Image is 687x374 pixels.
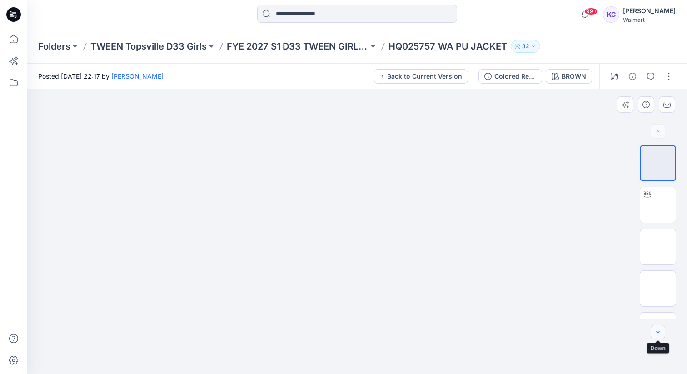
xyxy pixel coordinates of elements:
[584,8,598,15] span: 99+
[388,40,507,53] p: HQ025757_WA PU JACKET
[90,40,207,53] a: TWEEN Topsville D33 Girls
[494,71,536,81] div: Colored Rev 1_Faux Leather Bomber Jacket
[38,71,164,81] span: Posted [DATE] 22:17 by
[478,69,542,84] button: Colored Rev 1_Faux Leather Bomber Jacket
[227,40,368,53] a: FYE 2027 S1 D33 TWEEN GIRL TOPSVILLE
[546,69,592,84] button: BROWN
[623,5,676,16] div: [PERSON_NAME]
[603,6,619,23] div: KC
[522,41,529,51] p: 32
[511,40,540,53] button: 32
[374,69,468,84] button: Back to Current Version
[38,40,70,53] a: Folders
[562,71,586,81] div: BROWN
[623,16,676,23] div: Walmart
[111,72,164,80] a: [PERSON_NAME]
[625,69,640,84] button: Details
